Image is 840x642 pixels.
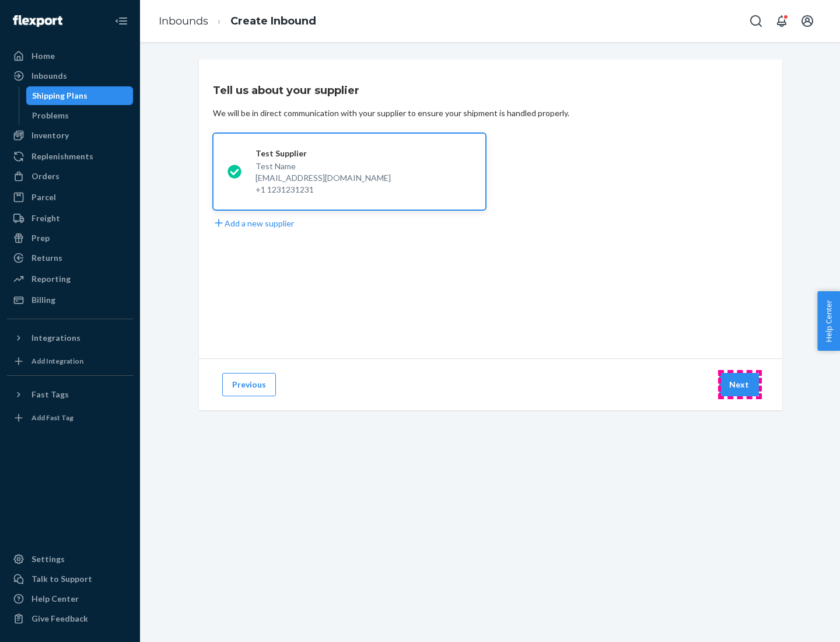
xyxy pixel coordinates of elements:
div: Problems [32,110,69,121]
a: Reporting [7,270,133,288]
a: Inbounds [159,15,208,27]
a: Prep [7,229,133,247]
div: Integrations [32,332,80,344]
button: Open account menu [796,9,819,33]
a: Inventory [7,126,133,145]
div: Parcel [32,191,56,203]
a: Shipping Plans [26,86,134,105]
div: Help Center [32,593,79,605]
button: Open notifications [770,9,793,33]
div: Settings [32,553,65,565]
div: Add Fast Tag [32,413,73,423]
a: Help Center [7,589,133,608]
div: Inbounds [32,70,67,82]
h3: Tell us about your supplier [213,83,359,98]
a: Create Inbound [230,15,316,27]
button: Add a new supplier [213,217,294,229]
div: Returns [32,252,62,264]
button: Integrations [7,329,133,347]
a: Settings [7,550,133,568]
div: Inventory [32,130,69,141]
button: Give Feedback [7,609,133,628]
a: Talk to Support [7,570,133,588]
img: Flexport logo [13,15,62,27]
div: Orders [32,170,60,182]
ol: breadcrumbs [149,4,325,39]
a: Replenishments [7,147,133,166]
a: Add Fast Tag [7,409,133,427]
div: Give Feedback [32,613,88,624]
div: Billing [32,294,55,306]
div: Prep [32,232,50,244]
button: Previous [222,373,276,396]
div: Shipping Plans [32,90,87,102]
div: Fast Tags [32,389,69,400]
div: Replenishments [32,151,93,162]
div: Add Integration [32,356,83,366]
a: Home [7,47,133,65]
a: Parcel [7,188,133,207]
div: Freight [32,212,60,224]
button: Close Navigation [110,9,133,33]
div: Talk to Support [32,573,92,585]
a: Orders [7,167,133,186]
a: Billing [7,291,133,309]
a: Inbounds [7,67,133,85]
a: Add Integration [7,352,133,371]
button: Help Center [817,291,840,351]
button: Open Search Box [744,9,768,33]
div: We will be in direct communication with your supplier to ensure your shipment is handled properly. [213,107,569,119]
a: Returns [7,249,133,267]
button: Fast Tags [7,385,133,404]
button: Next [719,373,759,396]
a: Problems [26,106,134,125]
div: Reporting [32,273,71,285]
a: Freight [7,209,133,228]
div: Home [32,50,55,62]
